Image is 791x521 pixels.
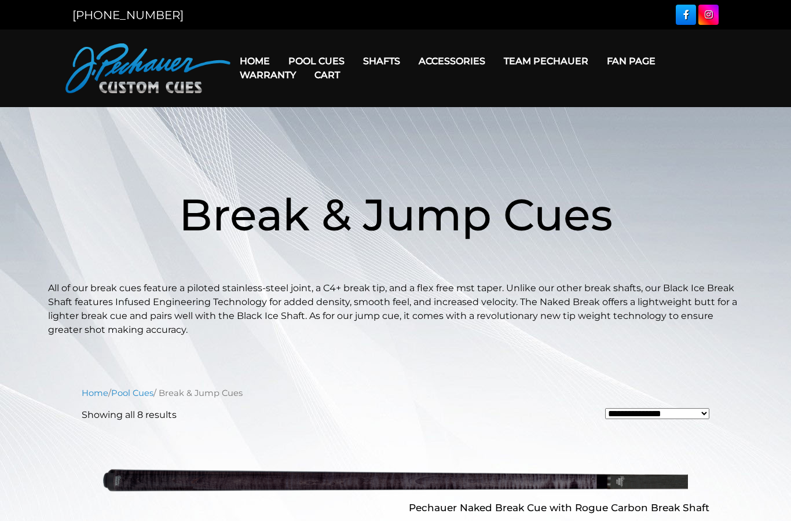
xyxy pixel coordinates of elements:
span: Break & Jump Cues [179,188,613,241]
p: All of our break cues feature a piloted stainless-steel joint, a C4+ break tip, and a flex free m... [48,281,743,337]
a: Home [82,388,108,398]
a: Accessories [409,46,495,76]
a: [PHONE_NUMBER] [72,8,184,22]
img: Pechauer Custom Cues [65,43,230,93]
a: Pool Cues [111,388,153,398]
h2: Pechauer Naked Break Cue with Rogue Carbon Break Shaft [82,497,709,518]
a: Pool Cues [279,46,354,76]
nav: Breadcrumb [82,387,709,399]
p: Showing all 8 results [82,408,177,422]
a: Home [230,46,279,76]
a: Shafts [354,46,409,76]
a: Cart [305,60,349,90]
a: Fan Page [598,46,665,76]
a: Warranty [230,60,305,90]
select: Shop order [605,408,709,419]
a: Team Pechauer [495,46,598,76]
